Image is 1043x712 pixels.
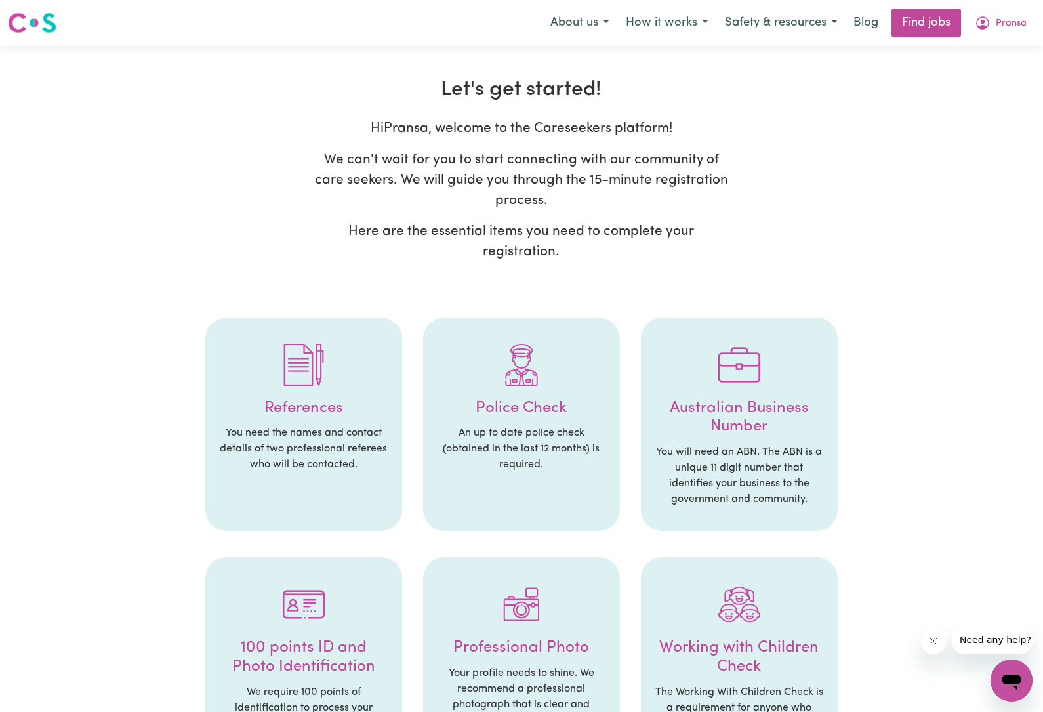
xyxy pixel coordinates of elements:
[654,639,825,677] h4: Working with Children Check
[966,9,1035,37] button: My Account
[846,9,886,37] a: Blog
[716,9,846,37] button: Safety & resources
[617,9,716,37] button: How it works
[920,628,947,654] iframe: Close message
[218,639,389,677] h4: 100 points ID and Photo Identification
[8,11,56,35] img: Careseekers logo
[996,16,1027,31] span: Pransa
[952,625,1033,654] iframe: Message from company
[312,118,731,138] p: Hi Pransa , welcome to the Careseekers platform!
[312,150,731,211] p: We can't wait for you to start connecting with our community of care seekers. We will guide you t...
[218,399,389,418] h4: References
[218,425,389,472] p: You need the names and contact details of two professional referees who will be contacted.
[654,444,825,507] p: You will need an ABN. The ABN is a unique 11 digit number that identifies your business to the go...
[436,639,607,658] h4: Professional Photo
[312,221,731,262] p: Here are the essential items you need to complete your registration.
[94,77,948,102] h2: Let's get started!
[654,399,825,437] h4: Australian Business Number
[436,425,607,472] p: An up to date police check (obtained in the last 12 months) is required.
[436,399,607,418] h4: Police Check
[991,660,1033,702] iframe: Button to launch messaging window
[891,9,961,37] a: Find jobs
[8,8,56,38] a: Careseekers logo
[542,9,617,37] button: About us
